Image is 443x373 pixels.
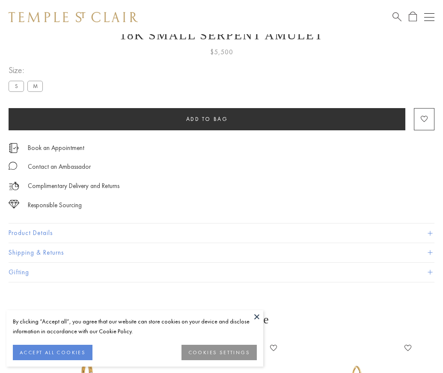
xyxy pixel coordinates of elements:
[424,12,434,22] button: Open navigation
[13,317,257,336] div: By clicking “Accept all”, you agree that our website can store cookies on your device and disclos...
[181,345,257,360] button: COOKIES SETTINGS
[9,143,19,153] img: icon_appointment.svg
[28,200,82,211] div: Responsible Sourcing
[9,263,434,282] button: Gifting
[409,12,417,22] a: Open Shopping Bag
[9,181,19,191] img: icon_delivery.svg
[9,108,405,130] button: Add to bag
[9,28,434,42] h1: 18K Small Serpent Amulet
[9,200,19,209] img: icon_sourcing.svg
[27,81,43,91] label: M
[186,115,228,123] span: Add to bag
[210,47,233,58] span: $5,500
[9,81,24,91] label: S
[28,143,84,153] a: Book an Appointment
[28,181,119,191] p: Complimentary Delivery and Returns
[13,345,92,360] button: ACCEPT ALL COOKIES
[9,162,17,170] img: MessageIcon-01_2.svg
[9,243,434,262] button: Shipping & Returns
[392,12,401,22] a: Search
[9,12,138,22] img: Temple St. Clair
[28,162,91,172] div: Contact an Ambassador
[9,223,434,243] button: Product Details
[9,63,46,77] span: Size:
